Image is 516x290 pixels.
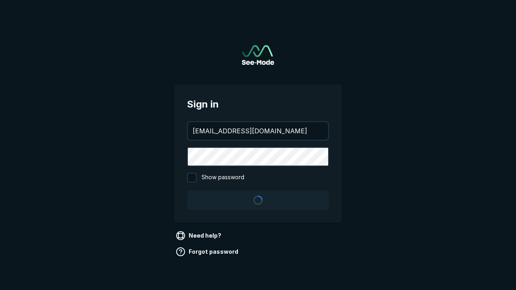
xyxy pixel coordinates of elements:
a: Go to sign in [242,45,274,65]
input: your@email.com [188,122,328,140]
a: Need help? [174,229,225,242]
a: Forgot password [174,245,241,258]
span: Show password [202,173,244,182]
span: Sign in [187,97,329,112]
img: See-Mode Logo [242,45,274,65]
